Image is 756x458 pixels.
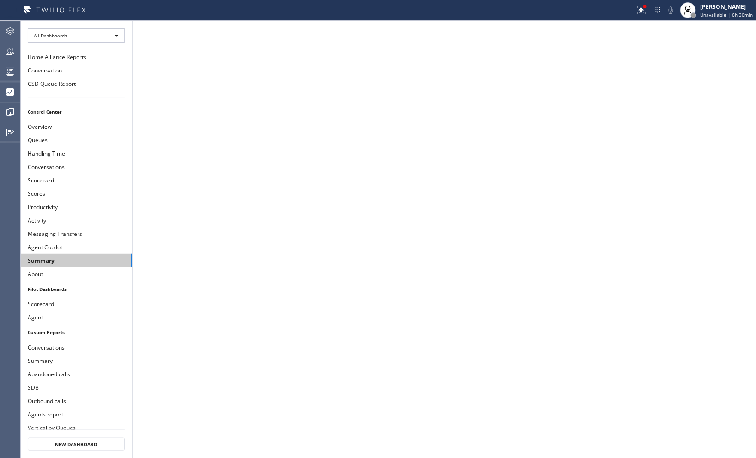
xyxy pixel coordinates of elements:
li: Control Center [20,106,132,118]
button: New Dashboard [28,438,125,451]
button: Activity [20,214,132,227]
button: Abandoned calls [20,368,132,381]
button: Agents report [20,408,132,421]
iframe: dashboard_9f6bb337dffe [133,21,756,458]
button: Outbound calls [20,394,132,408]
button: Summary [20,354,132,368]
button: Scorecard [20,174,132,187]
button: Conversations [20,341,132,354]
button: Agent [20,311,132,324]
button: Summary [20,254,132,267]
button: Messaging Transfers [20,227,132,241]
button: Vertical by Queues [20,421,132,434]
button: Conversations [20,160,132,174]
button: Productivity [20,200,132,214]
div: [PERSON_NAME] [701,3,753,11]
button: About [20,267,132,281]
button: Mute [665,4,677,17]
button: Scorecard [20,297,132,311]
div: All Dashboards [28,28,125,43]
button: Scores [20,187,132,200]
li: Pilot Dashboards [20,283,132,295]
button: Conversation [20,64,132,77]
button: SDB [20,381,132,394]
button: Handling Time [20,147,132,160]
button: Queues [20,133,132,147]
button: Overview [20,120,132,133]
button: CSD Queue Report [20,77,132,90]
span: Unavailable | 6h 30min [701,12,753,18]
button: Agent Copilot [20,241,132,254]
li: Custom Reports [20,326,132,338]
button: Home Alliance Reports [20,50,132,64]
